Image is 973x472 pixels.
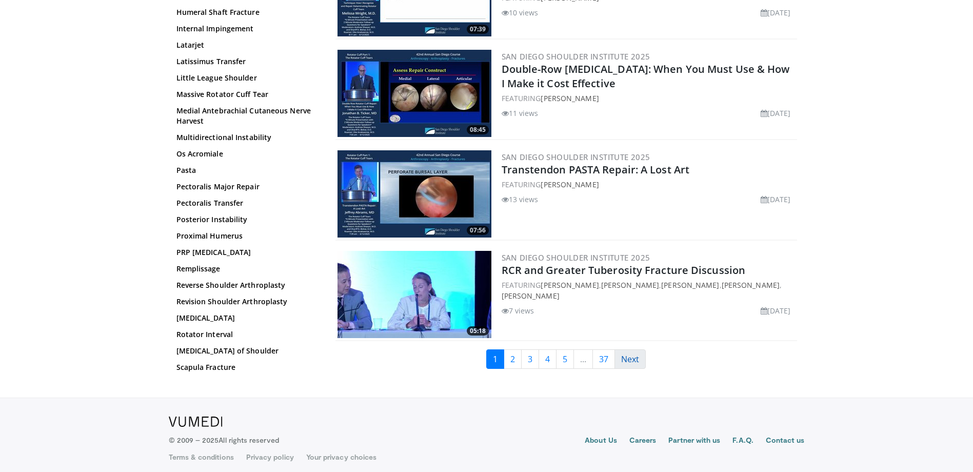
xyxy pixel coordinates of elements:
a: Posterior Instability [176,214,315,225]
a: 07:56 [337,150,491,238]
a: 5 [556,349,574,369]
a: F.A.Q. [732,435,753,447]
img: 54fdcf41-2231-4c4a-acc9-2866bbe0bf7e.300x170_q85_crop-smart_upscale.jpg [337,251,491,338]
div: FEATURING , , , , [502,280,795,301]
a: [PERSON_NAME] [541,280,599,290]
a: Pectoralis Major Repair [176,182,315,192]
a: Partner with us [668,435,720,447]
a: 37 [592,349,615,369]
a: [PERSON_NAME] [661,280,719,290]
a: [PERSON_NAME] [502,291,560,301]
img: VuMedi Logo [169,417,223,427]
li: [DATE] [761,194,791,205]
a: Revision Shoulder Arthroplasty [176,297,315,307]
a: Internal Impingement [176,24,315,34]
a: Privacy policy [246,452,294,462]
a: Little League Shoulder [176,73,315,83]
a: Massive Rotator Cuff Tear [176,89,315,100]
a: Os Acromiale [176,149,315,159]
a: Contact us [766,435,805,447]
a: Rotator Interval [176,329,315,340]
a: Latarjet [176,40,315,50]
li: [DATE] [761,7,791,18]
div: FEATURING [502,179,795,190]
li: 13 views [502,194,539,205]
div: FEATURING [502,93,795,104]
a: Humeral Shaft Fracture [176,7,315,17]
li: 7 views [502,305,534,316]
a: Double-Row [MEDICAL_DATA]: When You Must Use & How I Make it Cost Effective [502,62,790,90]
a: Proximal Humerus [176,231,315,241]
a: 2 [504,349,522,369]
span: 08:45 [467,125,489,134]
a: [PERSON_NAME] [541,93,599,103]
a: Next [614,349,646,369]
a: Pasta [176,165,315,175]
a: [PERSON_NAME] [601,280,659,290]
nav: Search results pages [335,349,797,369]
img: 3c9ed893-cf09-46db-a401-0c82f28ee7dc.300x170_q85_crop-smart_upscale.jpg [337,50,491,137]
a: Multidirectional Instability [176,132,315,143]
li: [DATE] [761,305,791,316]
a: 3 [521,349,539,369]
a: [PERSON_NAME] [722,280,780,290]
a: San Diego Shoulder Institute 2025 [502,252,650,263]
a: 08:45 [337,50,491,137]
a: RCR and Greater Tuberosity Fracture Discussion [502,263,746,277]
span: 07:39 [467,25,489,34]
li: [DATE] [761,108,791,119]
a: San Diego Shoulder Institute 2025 [502,152,650,162]
li: 11 views [502,108,539,119]
a: About Us [585,435,617,447]
a: Terms & conditions [169,452,234,462]
a: Your privacy choices [306,452,376,462]
a: Remplissage [176,264,315,274]
a: San Diego Shoulder Institute 2025 [502,51,650,62]
a: Medial Antebrachial Cutaneous Nerve Harvest [176,106,315,126]
span: All rights reserved [219,436,279,444]
a: Scapula Fracture [176,362,315,372]
p: © 2009 – 2025 [169,435,279,445]
a: [MEDICAL_DATA] [176,313,315,323]
span: 07:56 [467,226,489,235]
a: Careers [629,435,657,447]
a: PRP [MEDICAL_DATA] [176,247,315,258]
span: 05:18 [467,326,489,336]
a: 05:18 [337,251,491,338]
a: [PERSON_NAME] [541,180,599,189]
a: 4 [539,349,557,369]
a: 1 [486,349,504,369]
a: Reverse Shoulder Arthroplasty [176,280,315,290]
a: Latissimus Transfer [176,56,315,67]
li: 10 views [502,7,539,18]
a: [MEDICAL_DATA] of Shoulder [176,346,315,356]
a: Transtendon PASTA Repair: A Lost Art [502,163,690,176]
img: c679a328-fb5e-4ed5-9a41-39b3f2dfdb81.300x170_q85_crop-smart_upscale.jpg [337,150,491,238]
a: Pectoralis Transfer [176,198,315,208]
